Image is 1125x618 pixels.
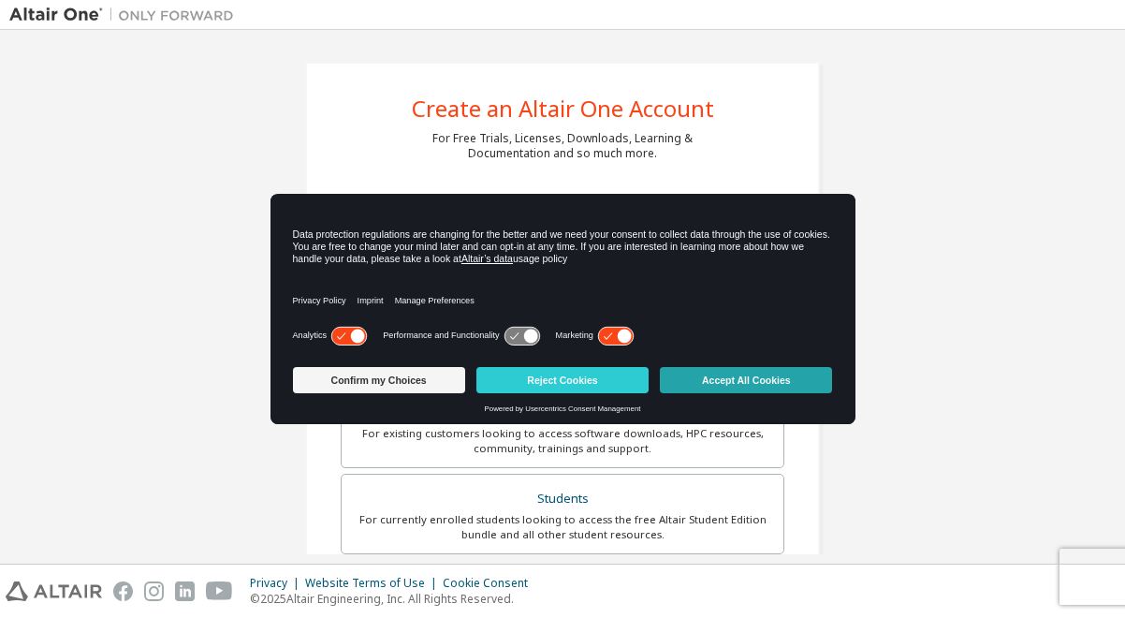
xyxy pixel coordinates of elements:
[144,581,164,601] img: instagram.svg
[353,486,772,512] div: Students
[175,581,195,601] img: linkedin.svg
[353,426,772,456] div: For existing customers looking to access software downloads, HPC resources, community, trainings ...
[113,581,133,601] img: facebook.svg
[353,512,772,542] div: For currently enrolled students looking to access the free Altair Student Edition bundle and all ...
[9,6,243,24] img: Altair One
[6,581,102,601] img: altair_logo.svg
[412,97,714,120] div: Create an Altair One Account
[432,131,693,161] div: For Free Trials, Licenses, Downloads, Learning & Documentation and so much more.
[206,581,233,601] img: youtube.svg
[305,576,443,591] div: Website Terms of Use
[250,591,539,607] p: © 2025 Altair Engineering, Inc. All Rights Reserved.
[250,576,305,591] div: Privacy
[443,576,539,591] div: Cookie Consent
